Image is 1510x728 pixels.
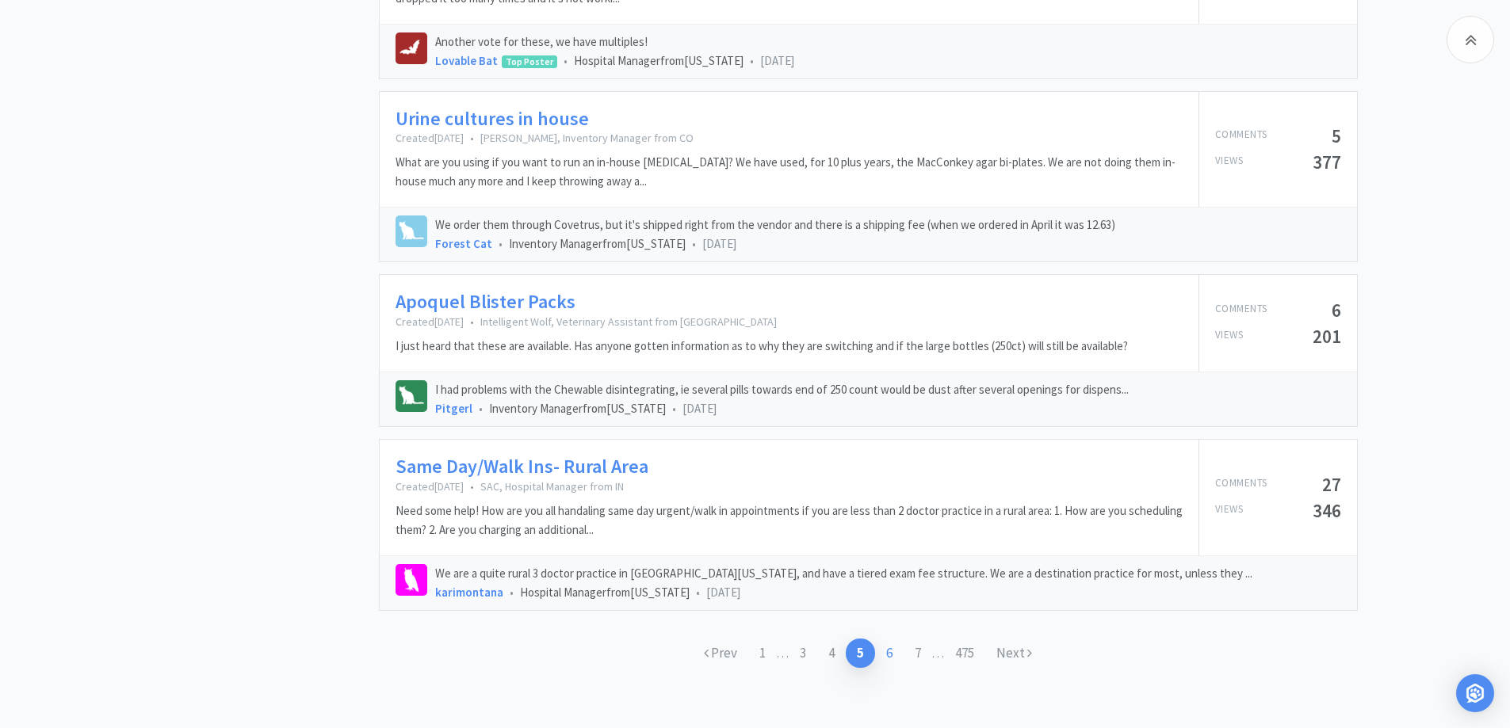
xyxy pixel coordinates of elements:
[435,583,1341,602] div: Hospital Manager from [US_STATE]
[1215,127,1267,145] p: Comments
[1215,301,1267,319] p: Comments
[396,153,1183,191] p: What are you using if you want to run an in-house [MEDICAL_DATA]? We have used, for 10 plus years...
[510,585,514,600] span: •
[817,638,846,668] a: 4
[702,236,736,251] span: [DATE]
[396,314,1128,329] p: Created [DATE] Intelligent Wolf, Veterinary Assistant from [GEOGRAPHIC_DATA]
[435,585,503,600] a: karimontana
[396,501,1183,539] p: Need some help! How are you all handaling same day urgent/walk in appointments if you are less th...
[706,585,740,600] span: [DATE]
[932,646,985,661] span: . . .
[760,53,794,68] span: [DATE]
[944,638,985,668] a: 475
[985,638,1043,668] a: Next
[1313,327,1341,345] h5: 201
[1313,153,1341,171] h5: 377
[396,337,1128,356] p: I just heard that these are available. Has anyone gotten information as to why they are switching...
[750,53,754,68] span: •
[1313,501,1341,520] h5: 346
[396,131,1183,145] p: Created [DATE] [PERSON_NAME], Inventory Manager from CO
[396,108,589,131] a: Urine cultures in house
[1332,301,1341,319] h5: 6
[435,236,492,251] a: Forest Cat
[904,638,932,668] a: 7
[564,53,568,68] span: •
[696,585,700,600] span: •
[435,401,472,416] a: Pitgerl
[693,638,748,668] a: Prev
[846,638,875,668] a: 5
[435,53,498,68] a: Lovable Bat
[470,314,474,329] span: •
[470,131,474,145] span: •
[748,638,777,668] a: 1
[1215,475,1267,494] p: Comments
[1215,501,1244,520] p: Views
[1332,127,1341,145] h5: 5
[503,56,556,67] span: Top Poster
[1215,153,1244,171] p: Views
[396,291,575,314] a: Apoquel Blister Packs
[682,401,717,416] span: [DATE]
[499,236,503,251] span: •
[470,479,474,494] span: •
[1322,475,1341,494] h5: 27
[748,646,789,661] span: . . .
[435,399,1341,418] div: Inventory Manager from [US_STATE]
[435,234,1341,253] div: Inventory Manager from [US_STATE]
[435,380,1341,399] p: I had problems with the Chewable disintegrating, ie several pills towards end of 250 count would ...
[396,479,1183,494] p: Created [DATE] SAC, Hospital Manager from IN
[789,638,817,668] a: 3
[435,51,1341,71] div: Hospital Manager from [US_STATE]
[1456,674,1494,712] div: Open Intercom Messenger
[672,401,676,416] span: •
[435,32,1341,51] p: Another vote for these, we have multiples!
[396,455,648,478] a: Same Day/Walk Ins- Rural Area
[875,638,904,668] a: 6
[479,401,483,416] span: •
[435,564,1341,583] p: We are a quite rural 3 doctor practice in [GEOGRAPHIC_DATA][US_STATE], and have a tiered exam fee...
[1215,327,1244,345] p: Views
[435,215,1341,234] p: We order them through Covetrus, but it's shipped right from the vendor and there is a shipping fe...
[692,236,696,251] span: •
